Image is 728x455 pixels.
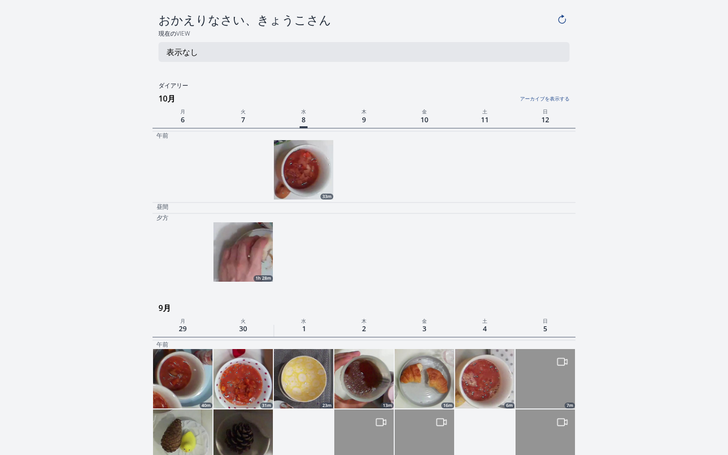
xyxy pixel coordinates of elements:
span: 30 [237,322,249,335]
h3: 9月 [158,300,575,316]
a: 1h 28m [213,222,273,282]
p: 夕方 [156,214,168,222]
p: 午前 [156,341,168,349]
img: 250928193014_thumb.jpeg [153,349,212,408]
a: 16m [395,349,454,408]
a: 40m [153,349,212,408]
img: 251007113000_thumb.jpeg [213,222,273,282]
img: 250930200406_thumb.jpeg [274,349,333,408]
img: 250929200137_thumb.jpeg [213,349,273,408]
img: 251002204001_thumb.jpeg [395,349,454,408]
p: 水 [273,106,334,115]
p: 午前 [156,132,168,140]
p: 金 [394,106,455,115]
p: 木 [334,316,394,325]
h2: ダイアリー [153,82,575,90]
span: 29 [177,322,189,335]
div: 13m [381,403,394,408]
span: 12 [539,113,551,126]
img: cooking_session-e4a1c59f05e026aaf9a154aca955207d6cb7b115375d67f88c5998a70a46a338.png [516,349,575,408]
span: 11 [479,113,491,126]
span: 9 [360,113,368,126]
div: 7m [565,403,575,408]
p: 月 [153,316,213,325]
a: 13m [334,349,394,408]
img: 251004001558_thumb.jpeg [455,349,515,408]
h3: 10月 [158,91,575,106]
p: 表示なし [166,46,198,58]
div: 40m [200,403,212,408]
h2: 現在のView [153,30,575,38]
div: 23m [320,403,333,408]
p: 日 [515,106,575,115]
p: 金 [394,316,455,325]
div: 33m [320,194,333,200]
span: 3 [420,322,428,335]
a: 23m [274,349,333,408]
p: 火 [213,106,273,115]
p: 月 [153,106,213,115]
a: アーカイブを表示する [428,90,569,102]
div: 31m [260,403,273,408]
a: 6m [455,349,515,408]
p: 土 [455,106,515,115]
span: 7 [239,113,247,126]
p: 水 [273,316,334,325]
span: 2 [360,322,368,335]
span: 6 [179,113,187,126]
div: 16m [441,403,454,408]
div: 1h 28m [254,275,273,281]
p: 火 [213,316,273,325]
span: 10 [418,113,430,126]
span: 1 [300,322,308,335]
img: 251001201612_thumb.jpeg [334,349,394,408]
a: 31m [213,349,273,408]
img: 251007214211_thumb.jpeg [274,140,333,200]
h4: おかえりなさい、きょうこさん [158,12,554,28]
span: 5 [541,322,549,335]
p: 木 [334,106,394,115]
p: 昼間 [156,203,168,211]
p: 土 [455,316,515,325]
a: 7m [516,349,575,408]
span: 4 [481,322,489,335]
a: 33m [274,140,333,200]
p: 日 [515,316,575,325]
div: 6m [504,403,515,408]
span: 8 [300,113,308,128]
